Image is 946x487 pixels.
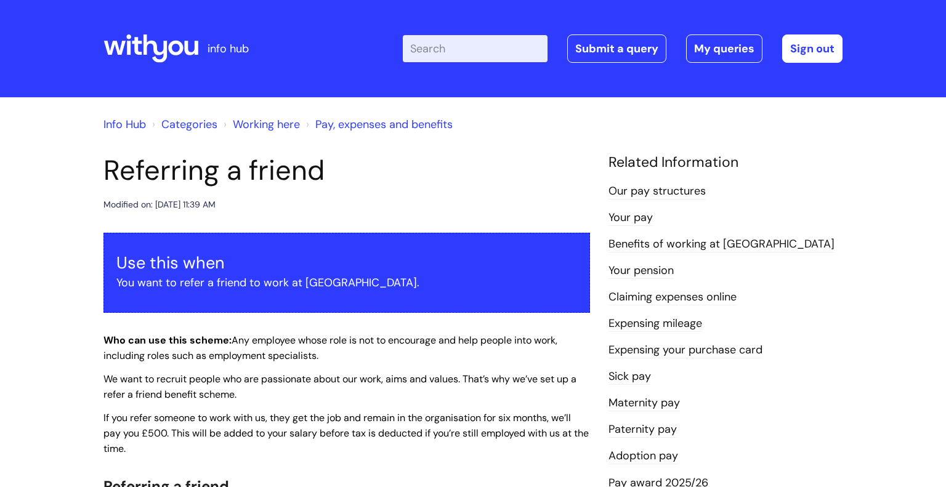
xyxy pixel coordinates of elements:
a: Working here [233,117,300,132]
li: Solution home [149,115,217,134]
a: Sick pay [608,369,651,385]
a: Sign out [782,34,843,63]
a: Pay, expenses and benefits [315,117,453,132]
a: Your pension [608,263,674,279]
strong: Who can use this scheme: [103,334,232,347]
a: Claiming expenses online [608,289,737,305]
span: Any employee whose role is not to encourage and help people into work, including roles such as em... [103,334,557,362]
li: Working here [220,115,300,134]
a: Our pay structures [608,183,706,199]
a: Adoption pay [608,448,678,464]
input: Search [403,35,548,62]
a: Your pay [608,210,653,226]
h4: Related Information [608,154,843,171]
p: You want to refer a friend to work at [GEOGRAPHIC_DATA]. [116,273,577,292]
a: Submit a query [567,34,666,63]
p: info hub [208,39,249,58]
a: Paternity pay [608,422,677,438]
a: Categories [161,117,217,132]
h3: Use this when [116,253,577,273]
li: Pay, expenses and benefits [303,115,453,134]
div: | - [403,34,843,63]
a: Expensing your purchase card [608,342,762,358]
a: My queries [686,34,762,63]
a: Maternity pay [608,395,680,411]
div: Modified on: [DATE] 11:39 AM [103,197,216,212]
span: If you refer someone to work with us, they get the job and remain in the organisation for six mon... [103,411,589,455]
a: Expensing mileage [608,316,702,332]
span: We want to recruit people who are passionate about our work, aims and values. That’s why we’ve se... [103,372,576,401]
a: Info Hub [103,117,146,132]
a: Benefits of working at [GEOGRAPHIC_DATA] [608,236,835,252]
h1: Referring a friend [103,154,590,187]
